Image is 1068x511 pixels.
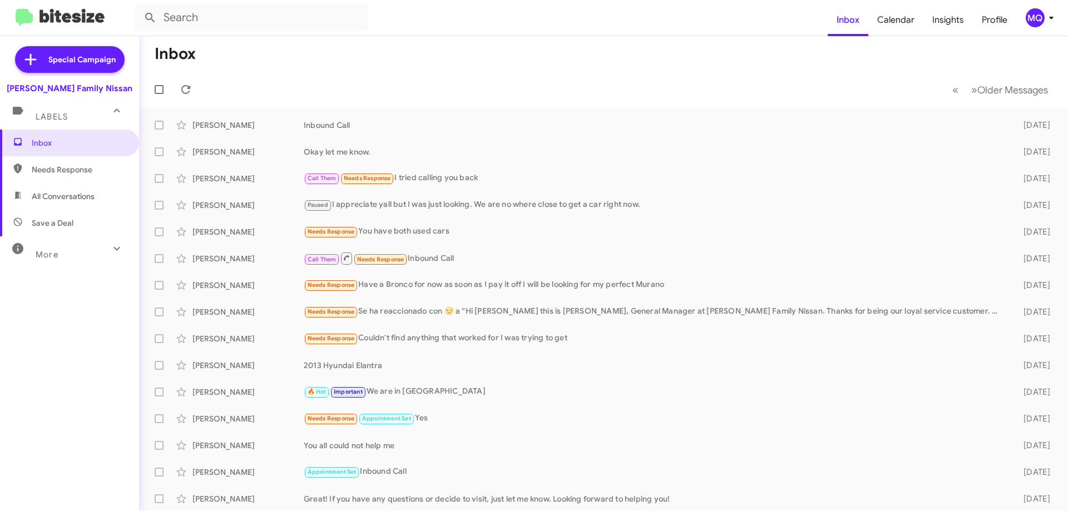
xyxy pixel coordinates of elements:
[304,172,1006,185] div: I tried calling you back
[1006,493,1059,504] div: [DATE]
[192,360,304,371] div: [PERSON_NAME]
[155,45,196,63] h1: Inbox
[304,199,1006,211] div: I appreciate yall but I was just looking. We are no where close to get a car right now.
[977,84,1048,96] span: Older Messages
[952,83,958,97] span: «
[308,281,355,289] span: Needs Response
[308,335,355,342] span: Needs Response
[192,333,304,344] div: [PERSON_NAME]
[1006,120,1059,131] div: [DATE]
[357,256,404,263] span: Needs Response
[1006,253,1059,264] div: [DATE]
[36,250,58,260] span: More
[1006,360,1059,371] div: [DATE]
[308,468,357,475] span: Appointment Set
[304,493,1006,504] div: Great! If you have any questions or decide to visit, just let me know. Looking forward to helping...
[1006,333,1059,344] div: [DATE]
[304,412,1006,425] div: Yes
[1006,306,1059,317] div: [DATE]
[192,413,304,424] div: [PERSON_NAME]
[192,280,304,291] div: [PERSON_NAME]
[192,493,304,504] div: [PERSON_NAME]
[308,228,355,235] span: Needs Response
[1006,146,1059,157] div: [DATE]
[304,332,1006,345] div: Couldn't find anything that worked for I was trying to get
[1006,173,1059,184] div: [DATE]
[308,415,355,422] span: Needs Response
[1006,386,1059,398] div: [DATE]
[362,415,411,422] span: Appointment Set
[192,467,304,478] div: [PERSON_NAME]
[192,253,304,264] div: [PERSON_NAME]
[828,4,868,36] a: Inbox
[344,175,391,182] span: Needs Response
[32,217,73,229] span: Save a Deal
[923,4,973,36] a: Insights
[192,120,304,131] div: [PERSON_NAME]
[1006,200,1059,211] div: [DATE]
[192,146,304,157] div: [PERSON_NAME]
[308,256,337,263] span: Call Them
[7,83,132,94] div: [PERSON_NAME] Family Nissan
[1006,413,1059,424] div: [DATE]
[32,137,126,148] span: Inbox
[304,440,1006,451] div: You all could not help me
[1006,440,1059,451] div: [DATE]
[304,465,1006,478] div: Inbound Call
[304,251,1006,265] div: Inbound Call
[1026,8,1045,27] div: MQ
[965,78,1055,101] button: Next
[192,386,304,398] div: [PERSON_NAME]
[308,308,355,315] span: Needs Response
[308,201,328,209] span: Paused
[304,225,1006,238] div: You have both used cars
[32,164,126,175] span: Needs Response
[304,146,1006,157] div: Okay let me know.
[971,83,977,97] span: »
[304,279,1006,291] div: Have a Bronco for now as soon as I pay it off I will be looking for my perfect Murano
[192,226,304,237] div: [PERSON_NAME]
[946,78,965,101] button: Previous
[308,175,337,182] span: Call Them
[304,385,1006,398] div: We are in [GEOGRAPHIC_DATA]
[192,173,304,184] div: [PERSON_NAME]
[192,306,304,317] div: [PERSON_NAME]
[1006,226,1059,237] div: [DATE]
[48,54,116,65] span: Special Campaign
[308,388,327,395] span: 🔥 Hot
[135,4,368,31] input: Search
[1016,8,1056,27] button: MQ
[868,4,923,36] a: Calendar
[946,78,1055,101] nav: Page navigation example
[973,4,1016,36] a: Profile
[32,191,95,202] span: All Conversations
[192,200,304,211] div: [PERSON_NAME]
[304,360,1006,371] div: 2013 Hyundai Elantra
[1006,280,1059,291] div: [DATE]
[15,46,125,73] a: Special Campaign
[304,120,1006,131] div: Inbound Call
[304,305,1006,318] div: Se ha reaccionado con 😒 a “Hi [PERSON_NAME] this is [PERSON_NAME], General Manager at [PERSON_NAM...
[1006,467,1059,478] div: [DATE]
[192,440,304,451] div: [PERSON_NAME]
[36,112,68,122] span: Labels
[334,388,363,395] span: Important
